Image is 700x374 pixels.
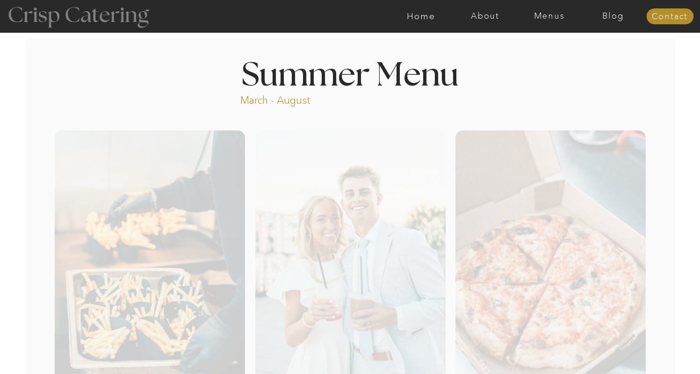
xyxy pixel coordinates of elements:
a: Contact [646,12,693,22]
p: March - August [240,93,369,104]
a: Blog [581,12,645,21]
a: Home [389,12,453,21]
h1: Summer Menu [220,59,480,87]
a: Menus [517,12,581,21]
a: About [453,12,517,21]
